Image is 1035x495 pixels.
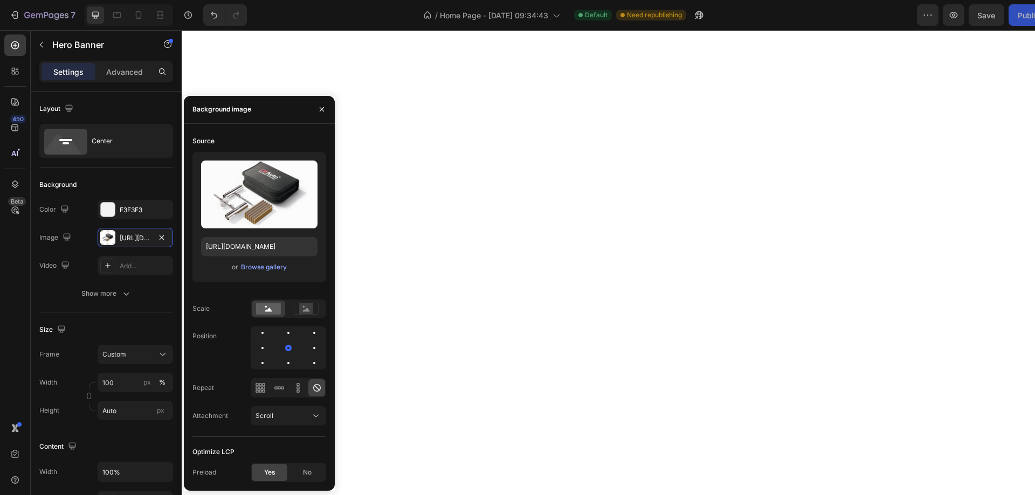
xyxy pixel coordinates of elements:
[232,261,238,274] span: or
[106,66,143,78] p: Advanced
[39,284,173,303] button: Show more
[53,66,84,78] p: Settings
[98,401,173,420] input: px
[203,4,247,26] div: Undo/Redo
[81,288,132,299] div: Show more
[435,10,438,21] span: /
[92,129,157,154] div: Center
[10,115,26,123] div: 450
[39,231,73,245] div: Image
[102,350,126,359] span: Custom
[39,378,57,387] label: Width
[192,136,215,146] div: Source
[4,4,80,26] button: 7
[192,383,214,393] div: Repeat
[120,205,170,215] div: F3F3F3
[240,262,287,273] button: Browse gallery
[303,468,312,477] span: No
[157,406,164,414] span: px
[141,376,154,389] button: %
[39,203,71,217] div: Color
[156,376,169,389] button: px
[201,161,318,228] img: preview-image
[143,378,151,387] div: px
[120,261,170,271] div: Add...
[192,468,216,477] div: Preload
[192,104,251,114] div: Background image
[120,233,151,243] div: [URL][DOMAIN_NAME]
[39,102,75,116] div: Layout
[440,10,548,21] span: Home Page - [DATE] 09:34:43
[192,411,228,421] div: Attachment
[39,323,68,337] div: Size
[8,197,26,206] div: Beta
[241,262,287,272] div: Browse gallery
[159,378,165,387] div: %
[585,10,608,20] span: Default
[39,350,59,359] label: Frame
[192,331,217,341] div: Position
[923,4,959,26] button: Save
[192,304,210,313] div: Scale
[963,4,1009,26] button: Publish
[256,412,273,420] span: Scroll
[972,10,999,21] div: Publish
[98,373,173,392] input: px%
[192,447,234,457] div: Optimize LCP
[627,10,682,20] span: Need republishing
[39,259,72,273] div: Video
[39,180,77,190] div: Background
[98,462,172,482] input: Auto
[52,38,144,51] p: Hero Banner
[98,345,173,364] button: Custom
[201,237,318,256] input: https://example.com/image.jpg
[39,467,57,477] div: Width
[182,30,1035,495] iframe: Design area
[71,9,75,22] p: 7
[264,468,275,477] span: Yes
[251,406,326,426] button: Scroll
[933,11,950,20] span: Save
[39,406,59,415] label: Height
[39,440,79,454] div: Content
